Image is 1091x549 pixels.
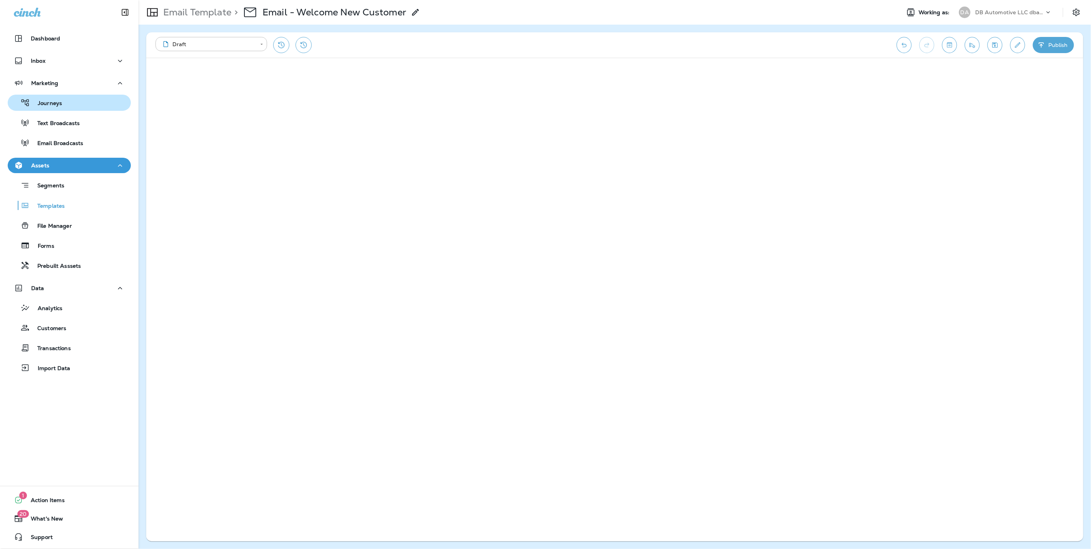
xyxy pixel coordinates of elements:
[30,263,81,270] p: Prebuilt Asssets
[919,9,951,16] span: Working as:
[8,115,131,131] button: Text Broadcasts
[30,305,62,312] p: Analytics
[942,37,957,53] button: Toggle preview
[8,177,131,194] button: Segments
[8,135,131,151] button: Email Broadcasts
[8,300,131,316] button: Analytics
[8,95,131,111] button: Journeys
[8,158,131,173] button: Assets
[30,182,64,190] p: Segments
[31,35,60,42] p: Dashboard
[31,80,58,86] p: Marketing
[8,320,131,336] button: Customers
[30,140,83,147] p: Email Broadcasts
[8,360,131,376] button: Import Data
[8,75,131,91] button: Marketing
[30,325,66,332] p: Customers
[30,203,65,210] p: Templates
[959,7,971,18] div: DA
[965,37,980,53] button: Send test email
[114,5,136,20] button: Collapse Sidebar
[8,237,131,254] button: Forms
[8,280,131,296] button: Data
[30,345,71,352] p: Transactions
[8,31,131,46] button: Dashboard
[897,37,912,53] button: Undo
[160,7,231,18] p: Email Template
[8,340,131,356] button: Transactions
[1010,37,1025,53] button: Edit details
[975,9,1044,15] p: DB Automotive LLC dba Grease Monkey
[30,100,62,107] p: Journeys
[23,534,53,543] span: Support
[8,529,131,545] button: Support
[8,511,131,526] button: 20What's New
[30,365,70,372] p: Import Data
[273,37,289,53] button: Restore from previous version
[8,197,131,214] button: Templates
[19,492,27,499] span: 1
[8,53,131,68] button: Inbox
[8,257,131,274] button: Prebuilt Asssets
[161,40,255,48] div: Draft
[1069,5,1083,19] button: Settings
[296,37,312,53] button: View Changelog
[31,162,49,169] p: Assets
[17,510,29,518] span: 20
[8,492,131,508] button: 1Action Items
[30,243,54,250] p: Forms
[1033,37,1074,53] button: Publish
[8,217,131,234] button: File Manager
[23,516,63,525] span: What's New
[30,223,72,230] p: File Manager
[30,120,80,127] p: Text Broadcasts
[23,497,65,506] span: Action Items
[262,7,406,18] p: Email - Welcome New Customer
[31,58,45,64] p: Inbox
[31,285,44,291] p: Data
[987,37,1002,53] button: Save
[231,7,238,18] p: >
